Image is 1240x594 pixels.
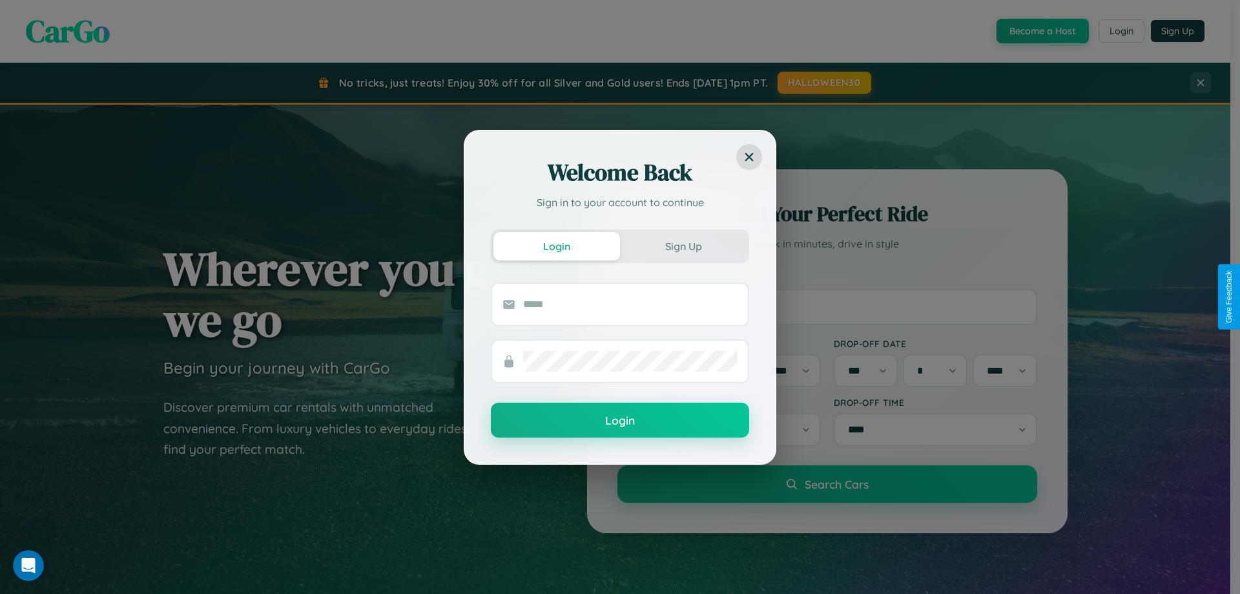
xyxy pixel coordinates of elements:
[13,550,44,581] iframe: Intercom live chat
[493,232,620,260] button: Login
[491,403,749,438] button: Login
[1224,271,1234,323] div: Give Feedback
[491,157,749,188] h2: Welcome Back
[620,232,747,260] button: Sign Up
[491,195,749,210] p: Sign in to your account to continue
